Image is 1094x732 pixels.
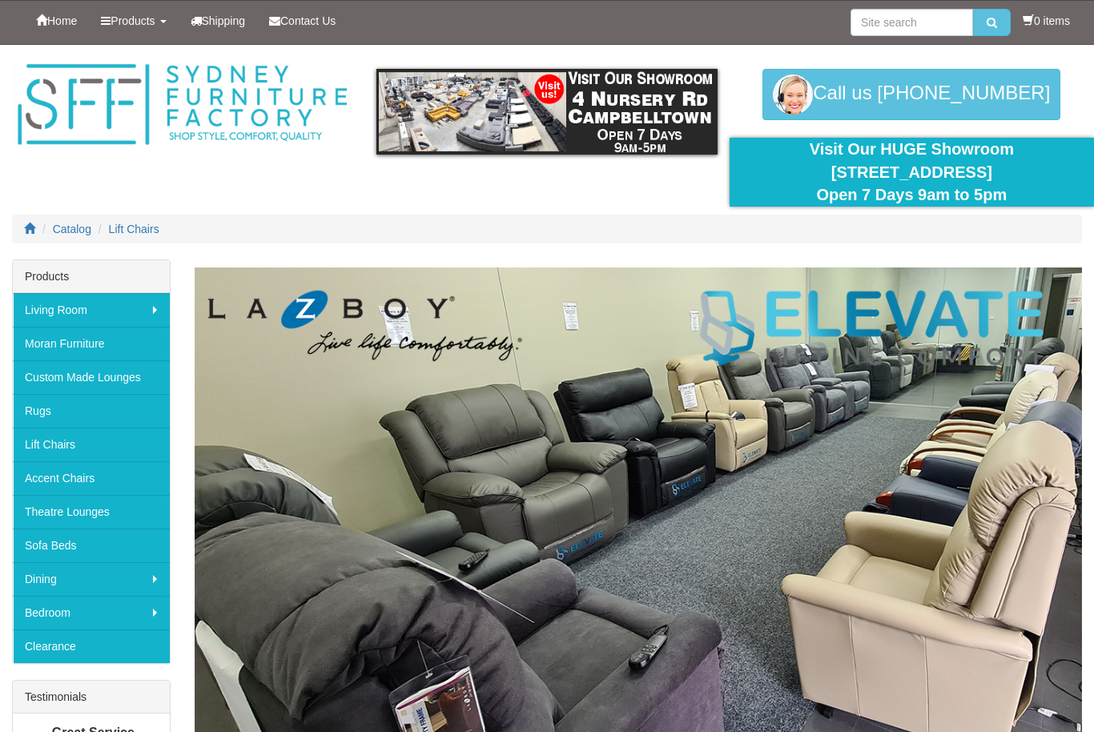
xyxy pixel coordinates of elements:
a: Clearance [13,629,170,663]
div: Testimonials [13,681,170,714]
a: Bedroom [13,596,170,629]
img: showroom.gif [376,69,717,155]
a: Theatre Lounges [13,495,170,529]
span: Products [111,14,155,27]
span: Home [47,14,77,27]
img: Sydney Furniture Factory [12,61,352,149]
a: Lift Chairs [109,223,159,235]
a: Catalog [53,223,91,235]
a: Contact Us [257,1,348,41]
a: Lift Chairs [13,428,170,461]
input: Site search [851,9,973,36]
a: Moran Furniture [13,327,170,360]
a: Custom Made Lounges [13,360,170,394]
a: Dining [13,562,170,596]
div: Products [13,260,170,293]
a: Products [89,1,178,41]
a: Living Room [13,293,170,327]
a: Shipping [179,1,258,41]
a: Sofa Beds [13,529,170,562]
li: 0 items [1023,13,1070,29]
span: Contact Us [280,14,336,27]
div: Visit Our HUGE Showroom [STREET_ADDRESS] Open 7 Days 9am to 5pm [742,138,1082,207]
a: Rugs [13,394,170,428]
span: Shipping [202,14,246,27]
a: Home [24,1,89,41]
a: Accent Chairs [13,461,170,495]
